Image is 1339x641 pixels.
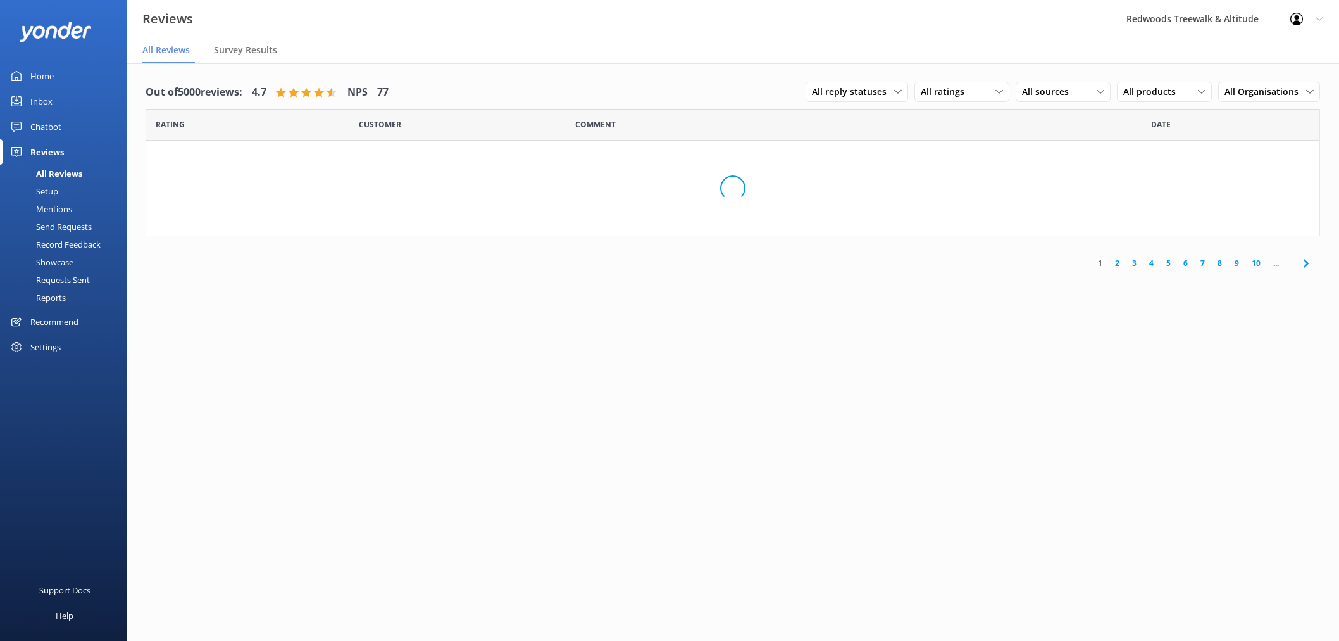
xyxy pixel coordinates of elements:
[1177,257,1194,269] a: 6
[252,84,266,101] h4: 4.7
[39,578,90,603] div: Support Docs
[142,9,193,29] h3: Reviews
[921,85,972,99] span: All ratings
[8,271,127,289] a: Requests Sent
[1151,118,1171,130] span: Date
[56,603,73,628] div: Help
[8,289,127,307] a: Reports
[142,44,190,56] span: All Reviews
[8,182,58,200] div: Setup
[1160,257,1177,269] a: 5
[812,85,894,99] span: All reply statuses
[1245,257,1267,269] a: 10
[347,84,368,101] h4: NPS
[30,334,61,360] div: Settings
[156,118,185,130] span: Date
[19,22,92,42] img: yonder-white-logo.png
[8,236,127,253] a: Record Feedback
[8,165,82,182] div: All Reviews
[1126,257,1143,269] a: 3
[1143,257,1160,269] a: 4
[1228,257,1245,269] a: 9
[1211,257,1228,269] a: 8
[8,253,73,271] div: Showcase
[8,289,66,307] div: Reports
[1109,257,1126,269] a: 2
[8,200,127,218] a: Mentions
[575,118,616,130] span: Question
[30,63,54,89] div: Home
[359,118,401,130] span: Date
[8,218,92,236] div: Send Requests
[8,182,127,200] a: Setup
[1092,257,1109,269] a: 1
[30,139,64,165] div: Reviews
[8,253,127,271] a: Showcase
[214,44,277,56] span: Survey Results
[1022,85,1076,99] span: All sources
[146,84,242,101] h4: Out of 5000 reviews:
[8,165,127,182] a: All Reviews
[30,114,61,139] div: Chatbot
[8,271,90,289] div: Requests Sent
[1267,257,1285,269] span: ...
[1194,257,1211,269] a: 7
[8,200,72,218] div: Mentions
[30,89,53,114] div: Inbox
[1123,85,1183,99] span: All products
[377,84,389,101] h4: 77
[8,236,101,253] div: Record Feedback
[30,309,78,334] div: Recommend
[1224,85,1306,99] span: All Organisations
[8,218,127,236] a: Send Requests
